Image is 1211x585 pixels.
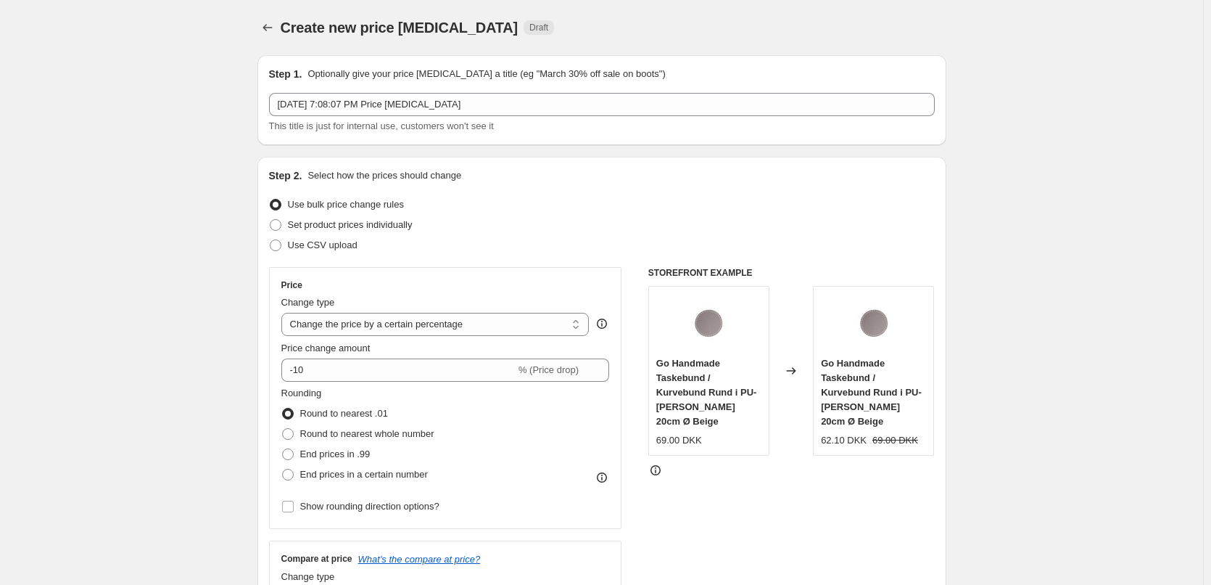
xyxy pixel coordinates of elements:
div: 69.00 DKK [656,433,702,448]
input: -15 [281,359,516,382]
h6: STOREFRONT EXAMPLE [648,267,935,279]
span: Use bulk price change rules [288,199,404,210]
h2: Step 1. [269,67,302,81]
span: Rounding [281,388,322,398]
span: Go Handmade Taskebund / Kurvebund Rund i PU-[PERSON_NAME] 20cm Ø Beige [656,358,757,427]
span: End prices in .99 [300,449,371,459]
strike: 69.00 DKK [872,433,918,448]
h3: Price [281,279,302,291]
span: This title is just for internal use, customers won't see it [269,120,494,131]
p: Select how the prices should change [307,168,461,183]
button: What's the compare at price? [358,554,481,565]
span: Change type [281,297,335,308]
div: help [595,316,609,331]
span: Create new price [MEDICAL_DATA] [281,20,518,36]
img: go-handmade-taskebund-kurvebund-rund-i-pu-laeder-20cm-o-beige-mayflower-706840_80x.jpg [845,294,903,352]
span: Draft [529,22,548,33]
h2: Step 2. [269,168,302,183]
span: End prices in a certain number [300,469,428,480]
div: 62.10 DKK [821,433,867,448]
span: Price change amount [281,343,371,353]
span: % (Price drop) [518,364,579,375]
button: Price change jobs [257,17,278,38]
input: 30% off holiday sale [269,93,935,116]
span: Set product prices individually [288,219,413,230]
span: Use CSV upload [288,240,357,250]
span: Go Handmade Taskebund / Kurvebund Rund i PU-[PERSON_NAME] 20cm Ø Beige [821,358,922,427]
span: Round to nearest whole number [300,428,434,439]
span: Round to nearest .01 [300,408,388,419]
h3: Compare at price [281,553,352,565]
p: Optionally give your price [MEDICAL_DATA] a title (eg "March 30% off sale on boots") [307,67,665,81]
span: Show rounding direction options? [300,501,439,512]
img: go-handmade-taskebund-kurvebund-rund-i-pu-laeder-20cm-o-beige-mayflower-706840_80x.jpg [679,294,737,352]
span: Change type [281,571,335,582]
